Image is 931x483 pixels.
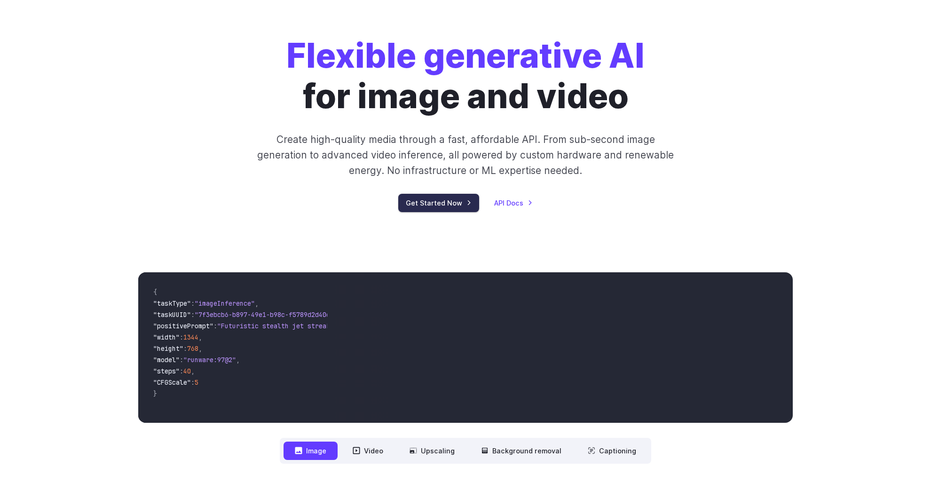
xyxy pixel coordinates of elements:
[286,35,645,76] strong: Flexible generative AI
[153,378,191,387] span: "CFGScale"
[195,378,198,387] span: 5
[153,310,191,319] span: "taskUUID"
[198,333,202,341] span: ,
[286,36,645,117] h1: for image and video
[576,442,647,460] button: Captioning
[255,299,259,308] span: ,
[191,310,195,319] span: :
[153,344,183,353] span: "height"
[180,356,183,364] span: :
[195,299,255,308] span: "imageInference"
[183,367,191,375] span: 40
[187,344,198,353] span: 768
[494,198,533,208] a: API Docs
[153,356,180,364] span: "model"
[470,442,573,460] button: Background removal
[153,333,180,341] span: "width"
[183,344,187,353] span: :
[153,322,213,330] span: "positivePrompt"
[153,389,157,398] span: }
[217,322,560,330] span: "Futuristic stealth jet streaking through a neon-lit cityscape with glowing purple exhaust"
[213,322,217,330] span: :
[180,333,183,341] span: :
[341,442,394,460] button: Video
[398,442,466,460] button: Upscaling
[153,299,191,308] span: "taskType"
[153,288,157,296] span: {
[198,344,202,353] span: ,
[256,132,675,179] p: Create high-quality media through a fast, affordable API. From sub-second image generation to adv...
[191,378,195,387] span: :
[183,333,198,341] span: 1344
[180,367,183,375] span: :
[153,367,180,375] span: "steps"
[191,299,195,308] span: :
[195,310,338,319] span: "7f3ebcb6-b897-49e1-b98c-f5789d2d40d7"
[236,356,240,364] span: ,
[183,356,236,364] span: "runware:97@2"
[191,367,195,375] span: ,
[284,442,338,460] button: Image
[398,194,479,212] a: Get Started Now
